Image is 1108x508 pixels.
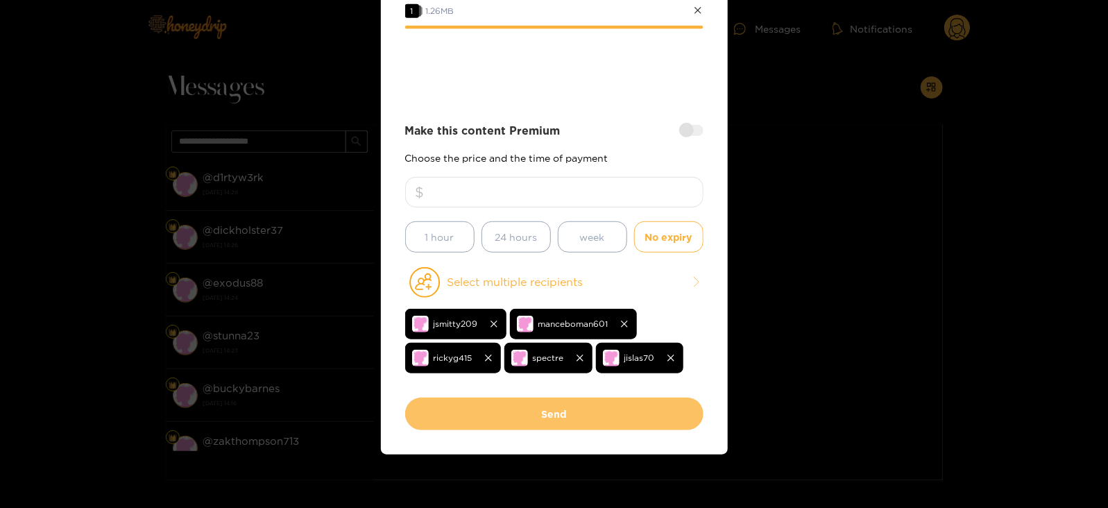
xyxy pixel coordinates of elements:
[495,229,537,245] span: 24 hours
[434,316,478,332] span: jsmitty209
[412,350,429,366] img: no-avatar.png
[517,316,534,332] img: no-avatar.png
[533,350,564,366] span: spectre
[558,221,627,253] button: week
[580,229,605,245] span: week
[405,266,704,298] button: Select multiple recipients
[405,398,704,430] button: Send
[405,221,475,253] button: 1 hour
[511,350,528,366] img: no-avatar.png
[405,153,704,163] p: Choose the price and the time of payment
[426,6,454,15] span: 1.26 MB
[405,123,561,139] strong: Make this content Premium
[434,350,472,366] span: rickyg415
[624,350,655,366] span: jislas70
[481,221,551,253] button: 24 hours
[405,4,419,18] span: 1
[603,350,620,366] img: no-avatar.png
[645,229,692,245] span: No expiry
[538,316,608,332] span: manceboman601
[425,229,454,245] span: 1 hour
[634,221,704,253] button: No expiry
[412,316,429,332] img: no-avatar.png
